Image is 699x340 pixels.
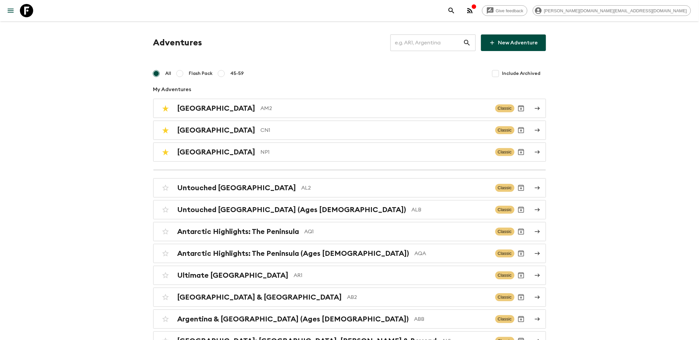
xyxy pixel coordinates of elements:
a: [GEOGRAPHIC_DATA] & [GEOGRAPHIC_DATA]AB2ClassicArchive [153,288,546,307]
h2: [GEOGRAPHIC_DATA] [177,104,255,113]
button: Archive [515,102,528,115]
h2: Untouched [GEOGRAPHIC_DATA] (Ages [DEMOGRAPHIC_DATA]) [177,205,406,214]
button: Archive [515,225,528,238]
h2: Ultimate [GEOGRAPHIC_DATA] [177,271,289,280]
button: Archive [515,124,528,137]
span: Classic [495,104,515,112]
p: AR1 [294,271,490,279]
span: Classic [495,126,515,134]
span: Classic [495,206,515,214]
h2: [GEOGRAPHIC_DATA] & [GEOGRAPHIC_DATA] [177,293,342,302]
span: Classic [495,184,515,192]
span: Classic [495,315,515,323]
h2: Untouched [GEOGRAPHIC_DATA] [177,184,296,192]
span: Classic [495,271,515,279]
button: Archive [515,269,528,282]
button: search adventures [445,4,458,17]
span: Include Archived [502,70,541,77]
div: [PERSON_NAME][DOMAIN_NAME][EMAIL_ADDRESS][DOMAIN_NAME] [533,5,691,16]
p: AM2 [261,104,490,112]
button: menu [4,4,17,17]
span: 45-59 [231,70,244,77]
button: Archive [515,203,528,216]
h2: Argentina & [GEOGRAPHIC_DATA] (Ages [DEMOGRAPHIC_DATA]) [177,315,409,323]
a: Argentina & [GEOGRAPHIC_DATA] (Ages [DEMOGRAPHIC_DATA])ABBClassicArchive [153,310,546,329]
button: Archive [515,291,528,304]
button: Archive [515,247,528,260]
span: All [166,70,172,77]
a: Untouched [GEOGRAPHIC_DATA] (Ages [DEMOGRAPHIC_DATA])ALBClassicArchive [153,200,546,219]
span: Classic [495,293,515,301]
a: Antarctic Highlights: The Peninsula (Ages [DEMOGRAPHIC_DATA])AQAClassicArchive [153,244,546,263]
h2: Antarctic Highlights: The Peninsula [177,227,299,236]
span: Give feedback [492,8,527,13]
a: [GEOGRAPHIC_DATA]CN1ClassicArchive [153,121,546,140]
a: Ultimate [GEOGRAPHIC_DATA]AR1ClassicArchive [153,266,546,285]
p: My Adventures [153,85,546,93]
span: [PERSON_NAME][DOMAIN_NAME][EMAIL_ADDRESS][DOMAIN_NAME] [540,8,691,13]
h1: Adventures [153,36,202,49]
p: AQA [415,250,490,257]
p: ABB [414,315,490,323]
p: ALB [412,206,490,214]
p: AQ1 [305,228,490,236]
span: Classic [495,148,515,156]
span: Classic [495,228,515,236]
a: Antarctic Highlights: The PeninsulaAQ1ClassicArchive [153,222,546,241]
p: NP1 [261,148,490,156]
span: Flash Pack [189,70,213,77]
p: CN1 [261,126,490,134]
a: New Adventure [481,34,546,51]
h2: Antarctic Highlights: The Peninsula (Ages [DEMOGRAPHIC_DATA]) [177,249,409,258]
a: [GEOGRAPHIC_DATA]NP1ClassicArchive [153,142,546,162]
p: AL2 [302,184,490,192]
h2: [GEOGRAPHIC_DATA] [177,126,255,135]
button: Archive [515,312,528,326]
button: Archive [515,181,528,195]
a: [GEOGRAPHIC_DATA]AM2ClassicArchive [153,99,546,118]
button: Archive [515,145,528,159]
span: Classic [495,250,515,257]
input: e.g. AR1, Argentina [390,33,463,52]
a: Give feedback [482,5,527,16]
h2: [GEOGRAPHIC_DATA] [177,148,255,156]
a: Untouched [GEOGRAPHIC_DATA]AL2ClassicArchive [153,178,546,198]
p: AB2 [347,293,490,301]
